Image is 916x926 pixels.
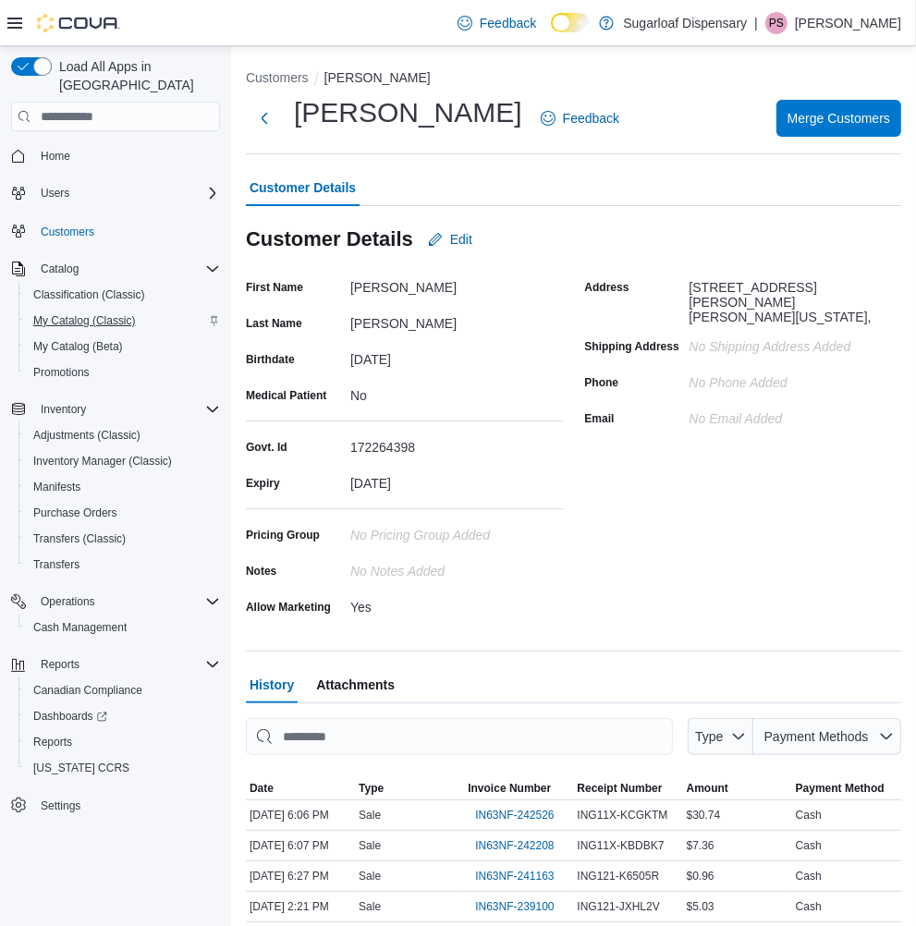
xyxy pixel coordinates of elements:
span: Transfers [33,557,79,572]
label: Govt. Id [246,440,287,455]
button: Type [355,777,464,799]
div: 172264398 [350,433,562,455]
span: Settings [33,794,220,817]
span: Attachments [316,666,395,703]
a: Classification (Classic) [26,284,153,306]
label: Birthdate [246,352,295,367]
span: Classification (Classic) [33,287,145,302]
span: Load All Apps in [GEOGRAPHIC_DATA] [52,57,220,94]
a: Dashboards [18,703,227,729]
label: Email [585,411,615,426]
div: [STREET_ADDRESS][PERSON_NAME][PERSON_NAME][US_STATE], [690,273,901,324]
label: Allow Marketing [246,600,331,615]
span: Sale [359,838,381,853]
button: Amount [683,777,792,799]
a: Inventory Manager (Classic) [26,450,179,472]
label: Shipping Address [585,339,679,354]
span: Cash [796,899,822,914]
div: No [350,381,562,403]
span: Customer Details [250,169,356,206]
button: Inventory Manager (Classic) [18,448,227,474]
div: [DATE] [350,469,562,491]
span: Cash Management [33,620,127,635]
p: [PERSON_NAME] [795,12,901,34]
div: [PERSON_NAME] [350,309,562,331]
button: Canadian Compliance [18,677,227,703]
p: | [754,12,758,34]
button: Adjustments (Classic) [18,422,227,448]
span: Transfers (Classic) [26,528,220,550]
button: Catalog [33,258,86,280]
span: Cash [796,869,822,883]
span: Reports [41,657,79,672]
button: Date [246,777,355,799]
span: Manifests [26,476,220,498]
button: Invoice Number [464,777,573,799]
button: Purchase Orders [18,500,227,526]
button: Receipt Number [573,777,682,799]
div: $30.74 [683,804,792,826]
p: Sugarloaf Dispensary [623,12,747,34]
span: Inventory Manager (Classic) [33,454,172,469]
span: IN63NF-241163 [475,869,554,883]
button: IN63NF-242208 [468,835,561,857]
span: Canadian Compliance [26,679,220,701]
span: ING121-K6505R [577,869,659,883]
button: Settings [4,792,227,819]
button: [PERSON_NAME] [324,70,431,85]
button: Reports [33,653,87,676]
span: Home [41,149,70,164]
span: Catalog [41,262,79,276]
span: Cash [796,838,822,853]
a: Customers [33,221,102,243]
span: Dashboards [26,705,220,727]
span: Receipt Number [577,781,662,796]
span: Edit [450,230,472,249]
span: Manifests [33,480,80,494]
span: IN63NF-242208 [475,838,554,853]
span: Type [695,729,723,744]
span: IN63NF-239100 [475,899,554,914]
span: Operations [41,594,95,609]
a: My Catalog (Classic) [26,310,143,332]
span: Operations [33,591,220,613]
h1: [PERSON_NAME] [294,94,522,131]
a: My Catalog (Beta) [26,335,130,358]
button: Operations [4,589,227,615]
span: My Catalog (Classic) [26,310,220,332]
span: Users [33,182,220,204]
button: Cash Management [18,615,227,640]
div: Yes [350,592,562,615]
span: Amount [687,781,728,796]
button: IN63NF-239100 [468,896,561,918]
a: Canadian Compliance [26,679,150,701]
span: Type [359,781,384,796]
span: Purchase Orders [26,502,220,524]
a: Cash Management [26,616,134,639]
input: Dark Mode [551,13,590,32]
span: Date [250,781,274,796]
button: My Catalog (Classic) [18,308,227,334]
button: Inventory [33,398,93,420]
button: Customers [246,70,309,85]
img: Cova [37,14,120,32]
span: Users [41,186,69,201]
input: This is a search bar. As you type, the results lower in the page will automatically filter. [246,718,673,755]
button: Users [4,180,227,206]
button: Transfers [18,552,227,578]
button: Customers [4,217,227,244]
span: Canadian Compliance [33,683,142,698]
span: Cash Management [26,616,220,639]
a: Manifests [26,476,88,498]
span: History [250,666,294,703]
a: Purchase Orders [26,502,125,524]
span: Feedback [480,14,536,32]
div: No Shipping Address added [690,332,901,354]
button: [US_STATE] CCRS [18,755,227,781]
span: Promotions [33,365,90,380]
label: Notes [246,564,276,579]
a: Adjustments (Classic) [26,424,148,446]
a: [US_STATE] CCRS [26,757,137,779]
div: No Notes added [350,556,562,579]
span: Sale [359,869,381,883]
